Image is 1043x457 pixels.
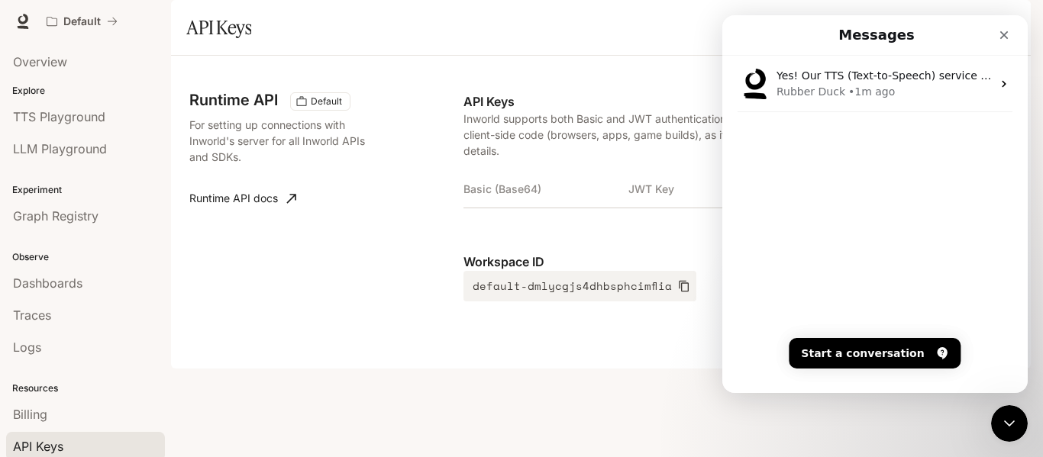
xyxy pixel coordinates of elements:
[290,92,350,111] div: These keys will apply to your current workspace only
[63,15,101,28] p: Default
[463,271,696,301] button: default-dmlycgjs4dhbsphcimflia
[991,405,1028,442] iframe: Intercom live chat
[186,12,251,43] h1: API Keys
[189,92,278,108] h3: Runtime API
[183,183,302,214] a: Runtime API docs
[40,6,124,37] button: All workspaces
[722,15,1028,393] iframe: Intercom live chat
[463,111,1012,159] p: Inworld supports both Basic and JWT authentication. Basic authentication is not recommended for u...
[463,92,1012,111] p: API Keys
[189,117,386,165] p: For setting up connections with Inworld's server for all Inworld APIs and SDKs.
[463,171,628,208] th: Basic (Base64)
[463,253,1012,271] p: Workspace ID
[305,95,348,108] span: Default
[628,171,793,208] th: JWT Key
